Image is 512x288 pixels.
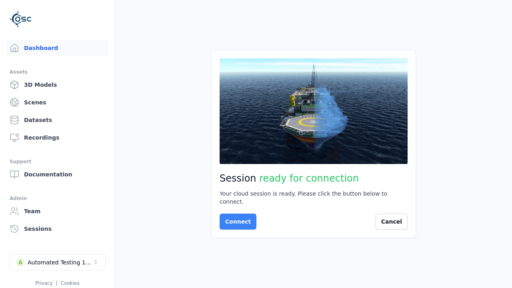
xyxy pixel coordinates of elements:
[10,254,106,270] button: Select a workspace
[10,194,105,203] div: Admin
[61,280,80,286] a: Cookies
[6,203,108,219] a: Team
[220,190,408,206] div: Your cloud session is ready. Please click the button below to connect.
[10,67,105,77] div: Assets
[6,221,108,237] a: Sessions
[56,280,58,286] span: |
[376,214,408,230] button: Cancel
[220,214,256,230] button: Connect
[10,8,32,30] img: Logo
[259,173,359,184] span: ready for connection
[10,157,105,166] div: Support
[6,40,108,56] a: Dashboard
[220,172,408,185] h2: Session
[6,130,108,146] a: Recordings
[28,258,92,266] div: Automated Testing 1 - Playwright
[6,77,108,93] a: 3D Models
[6,166,108,182] a: Documentation
[16,258,24,266] div: A
[6,112,108,128] a: Datasets
[35,280,52,286] a: Privacy
[6,94,108,110] a: Scenes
